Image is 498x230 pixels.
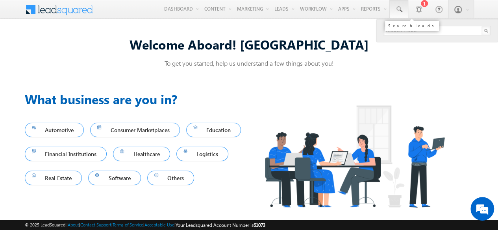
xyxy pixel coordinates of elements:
div: Search Leads [388,23,436,28]
div: Welcome Aboard! [GEOGRAPHIC_DATA] [25,36,474,53]
h3: What business are you in? [25,90,249,109]
span: Healthcare [120,149,163,159]
span: Automotive [32,125,77,135]
img: Industry.png [249,90,459,223]
a: Terms of Service [113,222,143,227]
span: 61073 [254,222,265,228]
span: Consumer Marketplaces [97,125,173,135]
span: Logistics [183,149,222,159]
span: Software [95,173,134,183]
span: Others [154,173,187,183]
span: Your Leadsquared Account Number is [176,222,265,228]
span: © 2025 LeadSquared | | | | | [25,221,265,229]
a: Contact Support [80,222,111,227]
span: Real Estate [32,173,75,183]
span: Education [193,125,234,135]
p: To get you started, help us understand a few things about you! [25,59,474,67]
a: Acceptable Use [144,222,174,227]
a: About [68,222,79,227]
span: Financial Institutions [32,149,100,159]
